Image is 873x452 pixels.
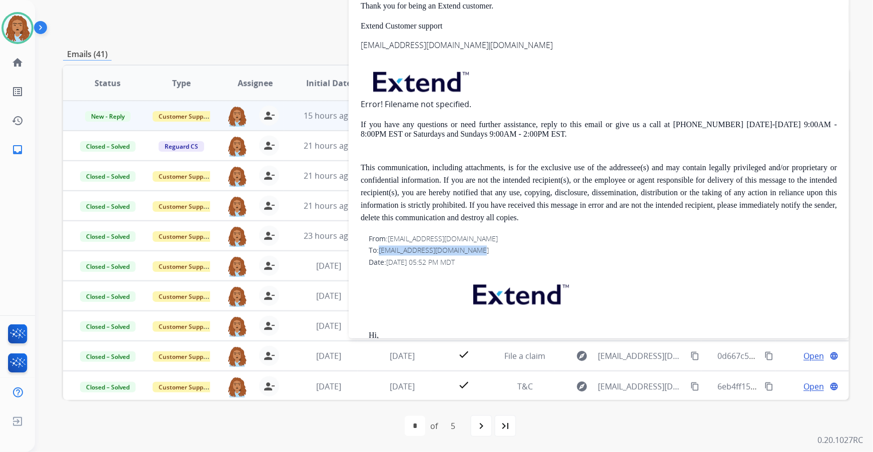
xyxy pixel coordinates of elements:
[690,351,699,360] mat-icon: content_copy
[379,246,489,255] span: [EMAIL_ADDRESS][DOMAIN_NAME]
[369,258,837,268] div: Date:
[153,111,218,122] span: Customer Support
[153,261,218,272] span: Customer Support
[153,291,218,302] span: Customer Support
[304,200,353,211] span: 21 hours ago
[390,381,415,392] span: [DATE]
[361,41,553,50] span: |
[598,350,685,362] span: [EMAIL_ADDRESS][DOMAIN_NAME]
[458,379,470,391] mat-icon: check
[316,260,341,271] span: [DATE]
[361,60,479,100] img: extend.png
[153,351,218,362] span: Customer Support
[304,230,353,241] span: 23 hours ago
[361,99,471,110] b: Error! Filename not specified.
[829,351,838,360] mat-icon: language
[316,320,341,331] span: [DATE]
[764,351,773,360] mat-icon: content_copy
[80,261,136,272] span: Closed – Solved
[576,380,588,392] mat-icon: explore
[690,382,699,391] mat-icon: content_copy
[238,77,273,89] span: Assignee
[12,86,24,98] mat-icon: list_alt
[80,382,136,392] span: Closed – Solved
[4,14,32,42] img: avatar
[369,234,837,244] div: From:
[263,290,275,302] mat-icon: person_remove
[829,382,838,391] mat-icon: language
[361,40,489,51] a: [EMAIL_ADDRESS][DOMAIN_NAME]
[153,231,218,242] span: Customer Support
[263,260,275,272] mat-icon: person_remove
[306,77,351,89] span: Initial Date
[227,166,247,187] img: agent-avatar
[263,350,275,362] mat-icon: person_remove
[85,111,131,122] span: New - Reply
[458,348,470,360] mat-icon: check
[386,258,455,267] span: [DATE] 05:52 PM MDT
[803,380,824,392] span: Open
[80,171,136,182] span: Closed – Solved
[304,140,353,151] span: 21 hours ago
[80,291,136,302] span: Closed – Solved
[803,350,824,362] span: Open
[227,316,247,337] img: agent-avatar
[263,140,275,152] mat-icon: person_remove
[576,350,588,362] mat-icon: explore
[361,163,837,222] span: This communication, including attachments, is for the exclusive use of the addressee(s) and may c...
[361,22,443,30] span: Extend Customer support
[499,420,511,432] mat-icon: last_page
[461,273,579,312] img: extend.png
[304,110,353,121] span: 15 hours ago
[80,231,136,242] span: Closed – Solved
[12,57,24,69] mat-icon: home
[153,201,218,212] span: Customer Support
[304,170,353,181] span: 21 hours ago
[490,40,553,51] a: [DOMAIN_NAME]
[263,320,275,332] mat-icon: person_remove
[388,234,498,243] span: [EMAIL_ADDRESS][DOMAIN_NAME]
[598,380,685,392] span: [EMAIL_ADDRESS][DOMAIN_NAME]
[227,106,247,127] img: agent-avatar
[517,381,533,392] span: T&C
[227,196,247,217] img: agent-avatar
[390,350,415,361] span: [DATE]
[263,230,275,242] mat-icon: person_remove
[80,321,136,332] span: Closed – Solved
[63,48,112,61] p: Emails (41)
[80,141,136,152] span: Closed – Solved
[227,376,247,397] img: agent-avatar
[817,434,863,446] p: 0.20.1027RC
[12,144,24,156] mat-icon: inbox
[263,380,275,392] mat-icon: person_remove
[263,170,275,182] mat-icon: person_remove
[227,136,247,157] img: agent-avatar
[227,286,247,307] img: agent-avatar
[369,331,837,340] p: Hi,
[80,351,136,362] span: Closed – Solved
[227,346,247,367] img: agent-avatar
[361,120,837,138] span: If you have any questions or need further assistance, reply to this email or give us a call at [P...
[263,110,275,122] mat-icon: person_remove
[172,77,191,89] span: Type
[95,77,121,89] span: Status
[153,382,218,392] span: Customer Support
[263,200,275,212] mat-icon: person_remove
[717,350,867,361] span: 0d667c5c-f1ae-4911-a44f-ec7b6b8d6c62
[153,321,218,332] span: Customer Support
[505,350,546,361] span: File a claim
[159,141,204,152] span: Reguard CS
[316,290,341,301] span: [DATE]
[717,381,867,392] span: 6eb4ff15-18a7-4634-94f7-4aa9b973a8b1
[153,171,218,182] span: Customer Support
[12,115,24,127] mat-icon: history
[316,350,341,361] span: [DATE]
[475,420,487,432] mat-icon: navigate_next
[443,416,463,436] div: 5
[316,381,341,392] span: [DATE]
[227,226,247,247] img: agent-avatar
[227,256,247,277] img: agent-avatar
[361,2,493,10] span: Thank you for being an Extend customer.
[369,246,837,256] div: To:
[764,382,773,391] mat-icon: content_copy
